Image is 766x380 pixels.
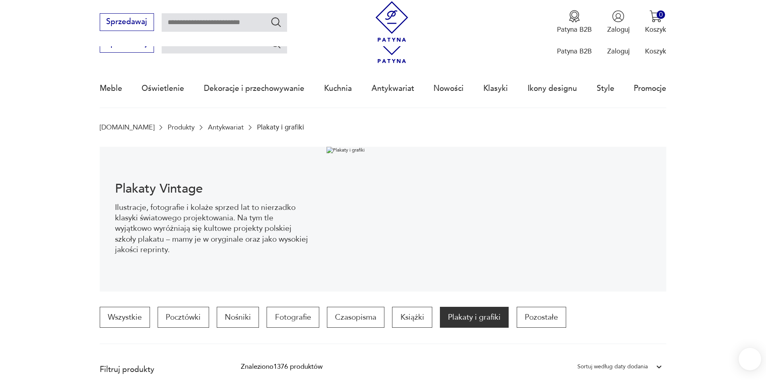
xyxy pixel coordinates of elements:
p: Plakaty i grafiki [257,123,304,131]
p: Filtruj produkty [100,364,218,375]
p: Zaloguj [607,25,630,34]
p: Koszyk [645,25,666,34]
a: Dekoracje i przechowywanie [204,70,304,107]
div: Sortuj według daty dodania [577,362,648,372]
img: Ikona koszyka [649,10,662,23]
div: Znaleziono 1376 produktów [241,362,322,372]
p: Patyna B2B [557,47,592,56]
a: Kuchnia [324,70,352,107]
img: Patyna - sklep z meblami i dekoracjami vintage [372,1,412,42]
button: Patyna B2B [557,10,592,34]
p: Zaloguj [607,47,630,56]
a: Sprzedawaj [100,19,154,26]
a: Nowości [433,70,464,107]
a: Pocztówki [158,307,209,328]
a: Czasopisma [327,307,384,328]
a: Antykwariat [208,123,244,131]
img: Ikona medalu [568,10,581,23]
button: Szukaj [270,38,282,49]
a: Antykwariat [372,70,414,107]
a: [DOMAIN_NAME] [100,123,154,131]
button: Sprzedawaj [100,13,154,31]
a: Klasyki [483,70,508,107]
a: Nośniki [217,307,259,328]
h1: Plakaty Vintage [115,183,311,195]
a: Książki [392,307,432,328]
div: 0 [657,10,665,19]
img: Ikonka użytkownika [612,10,624,23]
a: Promocje [634,70,666,107]
a: Ikona medaluPatyna B2B [557,10,592,34]
button: 0Koszyk [645,10,666,34]
a: Sprzedawaj [100,41,154,47]
p: Ilustracje, fotografie i kolaże sprzed lat to nierzadko klasyki światowego projektowania. Na tym ... [115,202,311,255]
button: Szukaj [270,16,282,28]
iframe: Smartsupp widget button [739,348,761,370]
button: Zaloguj [607,10,630,34]
a: Meble [100,70,122,107]
a: Plakaty i grafiki [440,307,509,328]
a: Oświetlenie [142,70,184,107]
a: Fotografie [267,307,319,328]
a: Ikony designu [528,70,577,107]
a: Wszystkie [100,307,150,328]
p: Koszyk [645,47,666,56]
p: Patyna B2B [557,25,592,34]
a: Pozostałe [517,307,566,328]
img: Plakaty i grafiki [327,147,667,292]
a: Style [597,70,614,107]
a: Produkty [168,123,195,131]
